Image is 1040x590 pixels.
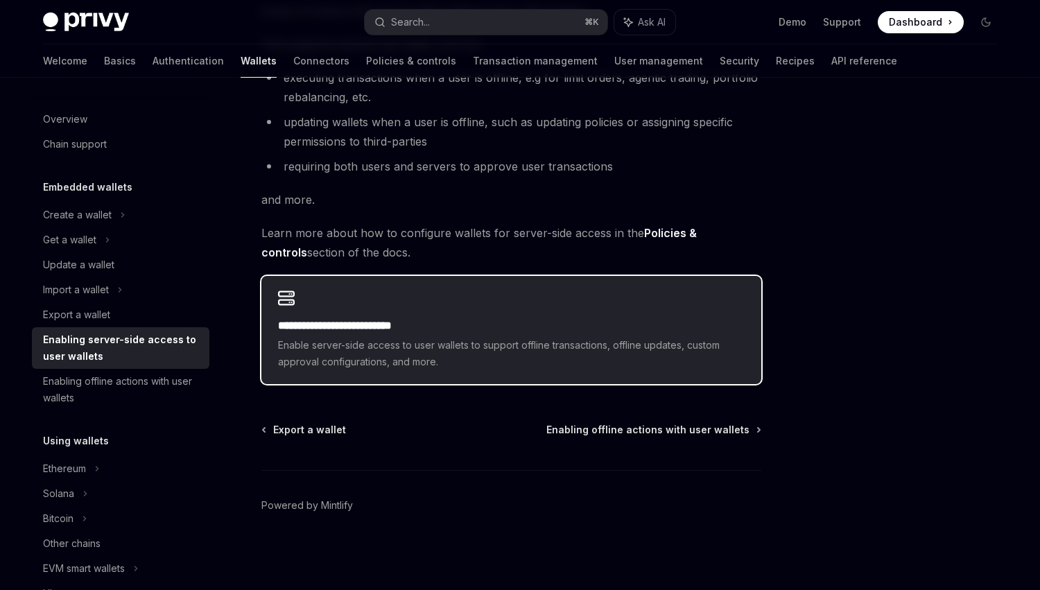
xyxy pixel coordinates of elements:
[153,44,224,78] a: Authentication
[391,14,430,31] div: Search...
[261,112,761,151] li: updating wallets when a user is offline, such as updating policies or assigning specific permissi...
[43,207,112,223] div: Create a wallet
[43,44,87,78] a: Welcome
[823,15,861,29] a: Support
[43,257,114,273] div: Update a wallet
[43,306,110,323] div: Export a wallet
[278,337,745,370] span: Enable server-side access to user wallets to support offline transactions, offline updates, custo...
[889,15,942,29] span: Dashboard
[43,535,101,552] div: Other chains
[32,531,209,556] a: Other chains
[878,11,964,33] a: Dashboard
[473,44,598,78] a: Transaction management
[614,44,703,78] a: User management
[546,423,749,437] span: Enabling offline actions with user wallets
[366,44,456,78] a: Policies & controls
[293,44,349,78] a: Connectors
[32,369,209,410] a: Enabling offline actions with user wallets
[43,281,109,298] div: Import a wallet
[32,252,209,277] a: Update a wallet
[43,12,129,32] img: dark logo
[779,15,806,29] a: Demo
[831,44,897,78] a: API reference
[43,111,87,128] div: Overview
[776,44,815,78] a: Recipes
[638,15,666,29] span: Ask AI
[43,373,201,406] div: Enabling offline actions with user wallets
[546,423,760,437] a: Enabling offline actions with user wallets
[720,44,759,78] a: Security
[263,423,346,437] a: Export a wallet
[43,460,86,477] div: Ethereum
[32,132,209,157] a: Chain support
[43,510,73,527] div: Bitcoin
[32,327,209,369] a: Enabling server-side access to user wallets
[43,560,125,577] div: EVM smart wallets
[32,107,209,132] a: Overview
[43,485,74,502] div: Solana
[261,190,761,209] span: and more.
[43,232,96,248] div: Get a wallet
[261,68,761,107] li: executing transactions when a user is offline, e.g for limit orders, agentic trading, portfolio r...
[975,11,997,33] button: Toggle dark mode
[32,302,209,327] a: Export a wallet
[365,10,607,35] button: Search...⌘K
[43,179,132,196] h5: Embedded wallets
[261,223,761,262] span: Learn more about how to configure wallets for server-side access in the section of the docs.
[104,44,136,78] a: Basics
[43,433,109,449] h5: Using wallets
[584,17,599,28] span: ⌘ K
[261,498,353,512] a: Powered by Mintlify
[273,423,346,437] span: Export a wallet
[241,44,277,78] a: Wallets
[614,10,675,35] button: Ask AI
[43,136,107,153] div: Chain support
[261,157,761,176] li: requiring both users and servers to approve user transactions
[43,331,201,365] div: Enabling server-side access to user wallets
